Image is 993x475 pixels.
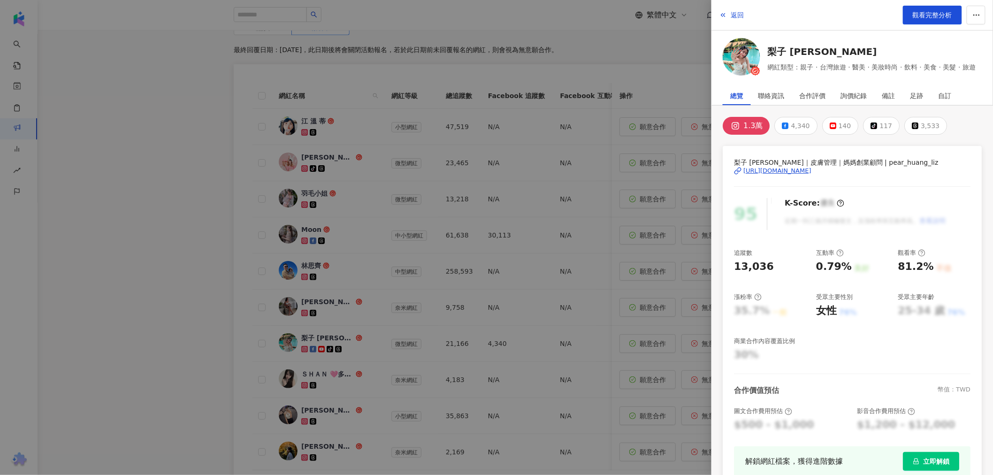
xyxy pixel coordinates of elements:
div: 商業合作內容覆蓋比例 [734,337,795,345]
div: 聯絡資訊 [758,86,785,105]
span: 立即解鎖 [923,458,949,465]
div: 追蹤數 [734,249,752,257]
div: 1.3萬 [743,119,763,132]
span: 網紅類型：親子 · 台灣旅遊 · 醫美 · 美妝時尚 · 飲料 · 美食 · 美髮 · 旅遊 [768,62,976,72]
button: 1.3萬 [723,117,770,135]
div: 117 [879,119,892,132]
div: 觀看率 [898,249,925,257]
div: K-Score : [785,198,844,208]
div: 互動率 [816,249,844,257]
button: 3,533 [904,117,947,135]
span: 觀看完整分析 [913,11,952,19]
div: 女性 [816,304,837,318]
div: 受眾主要性別 [816,293,853,301]
button: 140 [822,117,859,135]
div: 幣值：TWD [938,385,970,396]
div: 解鎖網紅檔案，獲得進階數據 [745,455,843,467]
button: 立即解鎖 [903,452,959,471]
div: 合作評價 [800,86,826,105]
a: 觀看完整分析 [903,6,962,24]
div: 13,036 [734,260,774,274]
div: 備註 [882,86,895,105]
div: 受眾主要年齡 [898,293,934,301]
span: 返回 [731,11,744,19]
div: 足跡 [910,86,924,105]
button: 返回 [719,6,744,24]
div: 140 [839,119,851,132]
div: 0.79% [816,260,852,274]
div: 合作價值預估 [734,385,779,396]
div: [URL][DOMAIN_NAME] [743,167,811,175]
a: KOL Avatar [723,38,760,79]
a: 梨子 [PERSON_NAME] [768,45,976,58]
div: 81.2% [898,260,933,274]
div: 3,533 [921,119,940,132]
button: 117 [863,117,900,135]
img: KOL Avatar [723,38,760,76]
span: 梨子 [PERSON_NAME]｜皮膚管理｜媽媽創業顧問 | pear_huang_liz [734,157,970,168]
div: 詢價紀錄 [841,86,867,105]
a: [URL][DOMAIN_NAME] [734,167,970,175]
div: 漲粉率 [734,293,762,301]
div: 4,340 [791,119,810,132]
button: 4,340 [774,117,817,135]
div: 總覽 [730,86,743,105]
div: 自訂 [939,86,952,105]
div: 影音合作費用預估 [857,407,915,415]
span: lock [913,458,919,465]
div: 圖文合作費用預估 [734,407,792,415]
